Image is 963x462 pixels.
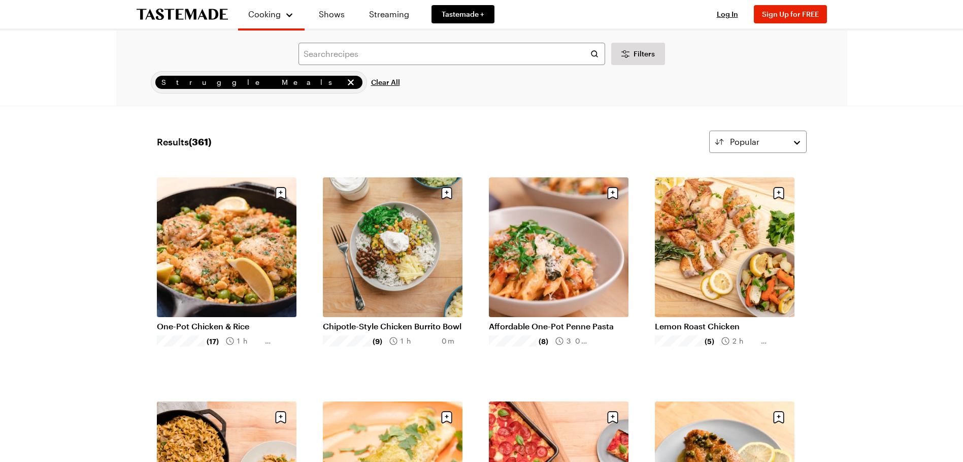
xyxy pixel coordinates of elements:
button: Save recipe [437,408,456,427]
span: Clear All [371,77,400,87]
button: Save recipe [603,183,622,203]
span: Popular [730,136,759,148]
span: Tastemade + [442,9,484,19]
button: Desktop filters [611,43,665,65]
button: Save recipe [603,408,622,427]
span: Filters [634,49,655,59]
a: One-Pot Chicken & Rice [157,321,296,331]
button: Save recipe [271,408,290,427]
button: Save recipe [769,183,788,203]
a: Affordable One-Pot Penne Pasta [489,321,628,331]
span: ( 361 ) [189,136,211,147]
span: Log In [717,10,738,18]
span: Sign Up for FREE [762,10,819,18]
a: To Tastemade Home Page [137,9,228,20]
button: Log In [707,9,748,19]
a: Chipotle-Style Chicken Burrito Bowl [323,321,462,331]
button: Clear All [371,71,400,94]
button: remove Struggle Meals [345,77,356,88]
button: Save recipe [769,408,788,427]
a: Lemon Roast Chicken [655,321,794,331]
span: Cooking [248,9,281,19]
button: Sign Up for FREE [754,5,827,23]
button: Cooking [248,4,294,24]
span: Results [157,135,211,149]
button: Save recipe [437,183,456,203]
button: Save recipe [271,183,290,203]
button: Popular [709,131,807,153]
span: Struggle Meals [161,77,343,88]
a: Tastemade + [431,5,494,23]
